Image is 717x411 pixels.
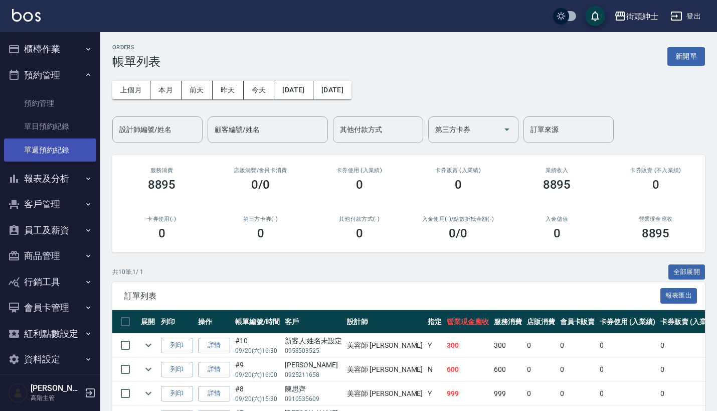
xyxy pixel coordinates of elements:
[618,167,693,174] h2: 卡券販賣 (不入業績)
[158,310,196,334] th: 列印
[4,166,96,192] button: 報表及分析
[285,394,342,403] p: 0910535609
[223,216,298,222] h2: 第三方卡券(-)
[233,310,282,334] th: 帳單編號/時間
[444,334,491,357] td: 300
[667,51,705,61] a: 新開單
[558,310,598,334] th: 會員卡販賣
[282,310,345,334] th: 客戶
[112,81,150,99] button: 上個月
[4,321,96,347] button: 紅利點數設定
[425,358,444,381] td: N
[223,167,298,174] h2: 店販消費 /會員卡消費
[667,47,705,66] button: 新開單
[4,295,96,321] button: 會員卡管理
[652,178,659,192] h3: 0
[198,362,230,377] a: 詳情
[455,178,462,192] h3: 0
[161,386,193,401] button: 列印
[313,81,351,99] button: [DATE]
[182,81,213,99] button: 前天
[138,310,158,334] th: 展開
[31,393,82,402] p: 高階主管
[124,216,199,222] h2: 卡券使用(-)
[524,310,558,334] th: 店販消費
[421,167,495,174] h2: 卡券販賣 (入業績)
[558,334,598,357] td: 0
[8,383,28,403] img: Person
[491,382,524,405] td: 999
[141,338,156,353] button: expand row
[4,346,96,372] button: 資料設定
[112,44,160,51] h2: ORDERS
[425,310,444,334] th: 指定
[148,178,176,192] h3: 8895
[519,216,594,222] h2: 入金儲值
[344,310,425,334] th: 設計師
[356,226,363,240] h3: 0
[4,269,96,295] button: 行銷工具
[444,382,491,405] td: 999
[161,362,193,377] button: 列印
[285,346,342,355] p: 0958503525
[4,243,96,269] button: 商品管理
[344,382,425,405] td: 美容師 [PERSON_NAME]
[491,358,524,381] td: 600
[285,336,342,346] div: 新客人 姓名未設定
[610,6,662,27] button: 街頭紳士
[597,310,658,334] th: 卡券使用 (入業績)
[444,310,491,334] th: 營業現金應收
[668,264,705,280] button: 全部展開
[285,370,342,379] p: 0925211658
[499,121,515,138] button: Open
[274,81,313,99] button: [DATE]
[4,62,96,88] button: 預約管理
[198,338,230,353] a: 詳情
[4,92,96,115] a: 預約管理
[124,291,660,301] span: 訂單列表
[524,382,558,405] td: 0
[344,334,425,357] td: 美容師 [PERSON_NAME]
[597,334,658,357] td: 0
[124,167,199,174] h3: 服務消費
[158,226,165,240] h3: 0
[4,217,96,243] button: 員工及薪資
[554,226,561,240] h3: 0
[597,382,658,405] td: 0
[356,178,363,192] h3: 0
[618,216,693,222] h2: 營業現金應收
[666,7,705,26] button: 登出
[196,310,233,334] th: 操作
[626,10,658,23] div: 街頭紳士
[244,81,275,99] button: 今天
[31,383,82,393] h5: [PERSON_NAME]
[558,358,598,381] td: 0
[233,358,282,381] td: #9
[213,81,244,99] button: 昨天
[543,178,571,192] h3: 8895
[449,226,467,240] h3: 0 /0
[4,139,96,162] a: 單週預約紀錄
[642,226,670,240] h3: 8895
[257,226,264,240] h3: 0
[421,216,495,222] h2: 入金使用(-) /點數折抵金額(-)
[524,358,558,381] td: 0
[322,216,397,222] h2: 其他付款方式(-)
[112,267,143,277] p: 共 10 筆, 1 / 1
[161,338,193,353] button: 列印
[660,291,697,300] a: 報表匯出
[344,358,425,381] td: 美容師 [PERSON_NAME]
[235,394,280,403] p: 09/20 (六) 15:30
[4,115,96,138] a: 單日預約紀錄
[141,386,156,401] button: expand row
[322,167,397,174] h2: 卡券使用 (入業績)
[660,288,697,304] button: 報表匯出
[198,386,230,401] a: 詳情
[285,360,342,370] div: [PERSON_NAME]
[491,310,524,334] th: 服務消費
[112,55,160,69] h3: 帳單列表
[4,36,96,62] button: 櫃檯作業
[597,358,658,381] td: 0
[4,191,96,217] button: 客戶管理
[425,382,444,405] td: Y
